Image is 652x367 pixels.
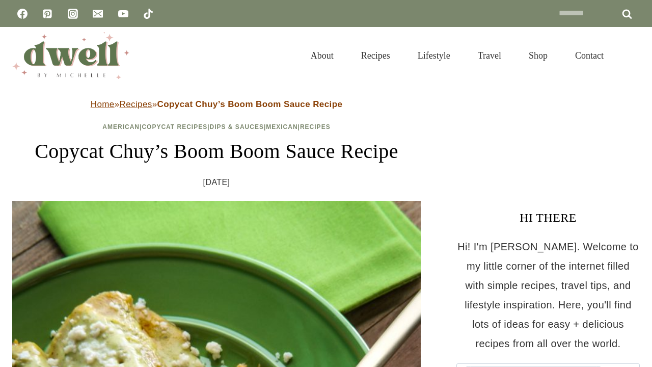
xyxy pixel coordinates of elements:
p: Hi! I'm [PERSON_NAME]. Welcome to my little corner of the internet filled with simple recipes, tr... [456,237,640,353]
a: TikTok [138,4,158,24]
span: | | | | [102,123,330,130]
span: » » [91,99,343,109]
time: [DATE] [203,175,230,190]
a: Home [91,99,115,109]
a: Instagram [63,4,83,24]
img: DWELL by michelle [12,32,129,79]
a: Facebook [12,4,33,24]
a: Shop [515,38,561,73]
a: Email [88,4,108,24]
a: Dips & Sauces [210,123,264,130]
a: Recipes [347,38,404,73]
a: Lifestyle [404,38,464,73]
a: Mexican [266,123,297,130]
a: Recipes [300,123,331,130]
button: View Search Form [622,47,640,64]
a: Recipes [120,99,152,109]
a: About [297,38,347,73]
a: Contact [561,38,617,73]
strong: Copycat Chuy’s Boom Boom Sauce Recipe [157,99,343,109]
h3: HI THERE [456,208,640,227]
a: Pinterest [37,4,58,24]
nav: Primary Navigation [297,38,617,73]
a: Copycat Recipes [142,123,207,130]
a: Travel [464,38,515,73]
a: American [102,123,140,130]
h1: Copycat Chuy’s Boom Boom Sauce Recipe [12,136,421,167]
a: YouTube [113,4,133,24]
